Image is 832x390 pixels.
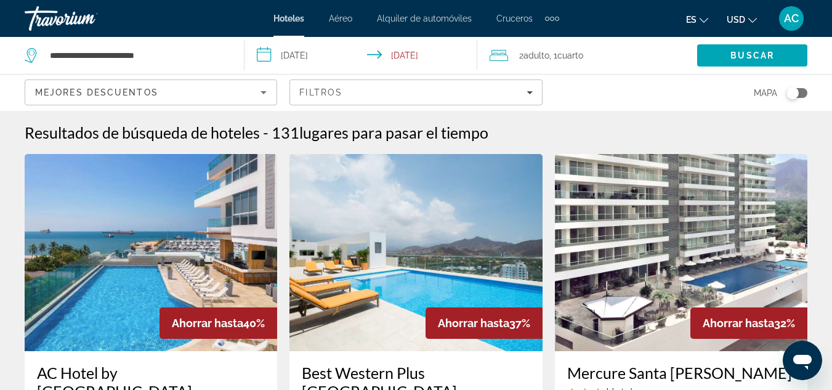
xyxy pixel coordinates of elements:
[299,123,488,142] span: lugares para pasar el tiempo
[273,14,304,23] a: Hoteles
[426,307,543,339] div: 37%
[686,10,708,28] button: Change language
[25,123,260,142] h1: Resultados de búsqueda de hoteles
[289,79,542,105] button: Filters
[523,51,549,60] span: Adulto
[244,37,477,74] button: Select check in and out date
[775,6,807,31] button: User Menu
[555,154,807,351] img: Mercure Santa Marta Emile
[496,14,533,23] a: Cruceros
[567,364,795,382] a: Mercure Santa [PERSON_NAME]
[549,47,583,64] span: , 1
[289,154,542,351] img: Best Western Plus Santa Marta Hotel
[690,307,807,339] div: 32%
[784,12,799,25] span: AC
[49,46,225,65] input: Search hotel destination
[25,154,277,351] img: AC Hotel by Marriott Santa Marta
[783,341,822,380] iframe: Botón para iniciar la ventana de mensajería
[263,123,269,142] span: -
[545,9,559,28] button: Extra navigation items
[438,317,509,330] span: Ahorrar hasta
[697,44,807,67] button: Search
[35,85,267,100] mat-select: Sort by
[754,84,777,102] span: Mapa
[35,87,158,97] span: Mejores descuentos
[377,14,472,23] a: Alquiler de automóviles
[686,15,697,25] span: es
[25,2,148,35] a: Travorium
[557,51,583,60] span: Cuarto
[477,37,697,74] button: Travelers: 2 adults, 0 children
[727,15,745,25] span: USD
[727,10,757,28] button: Change currency
[272,123,488,142] h2: 131
[299,87,342,97] span: Filtros
[160,307,277,339] div: 40%
[519,47,549,64] span: 2
[730,51,774,60] span: Buscar
[777,87,807,99] button: Toggle map
[172,317,243,330] span: Ahorrar hasta
[703,317,774,330] span: Ahorrar hasta
[329,14,352,23] a: Aéreo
